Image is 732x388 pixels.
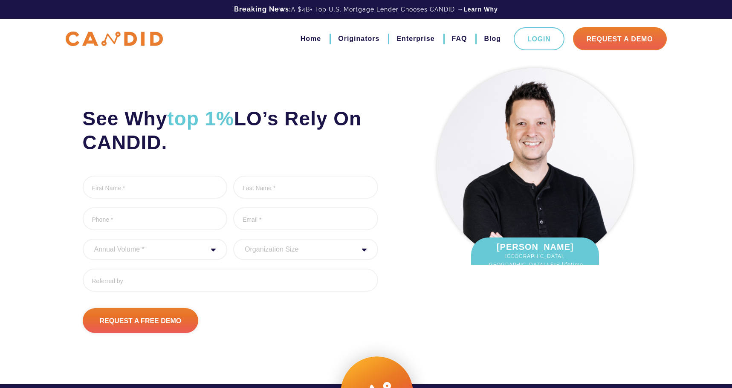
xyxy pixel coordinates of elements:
b: Breaking News: [234,5,291,13]
span: [GEOGRAPHIC_DATA], [GEOGRAPHIC_DATA] | $1B lifetime fundings. [480,252,590,278]
input: First Name * [83,176,228,199]
input: Request A Free Demo [83,308,199,333]
input: Referred by [83,269,378,292]
a: Learn Why [463,5,498,14]
input: Last Name * [233,176,378,199]
h2: See Why LO’s Rely On CANDID. [83,107,378,154]
input: Phone * [83,207,228,230]
a: FAQ [452,32,467,46]
a: Blog [484,32,501,46]
a: Originators [338,32,379,46]
span: top 1% [167,107,234,130]
a: Login [514,27,564,50]
a: Request A Demo [573,27,667,50]
div: [PERSON_NAME] [471,237,599,282]
a: Home [301,32,321,46]
a: Enterprise [396,32,434,46]
input: Email * [233,207,378,230]
img: CANDID APP [66,32,163,46]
